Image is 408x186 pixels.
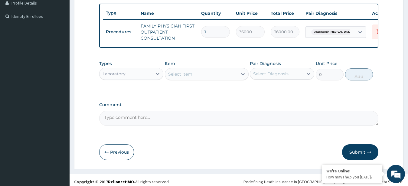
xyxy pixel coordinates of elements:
[108,179,134,184] a: RelianceHMO
[3,123,115,144] textarea: Type your message and hit 'Enter'
[326,168,378,174] div: We're Online!
[103,71,126,77] div: Laboratory
[342,144,378,160] button: Submit
[345,68,373,80] button: Add
[11,30,24,45] img: d_794563401_company_1708531726252_794563401
[250,60,281,67] label: Pair Diagnosis
[138,7,198,19] th: Name
[198,7,233,19] th: Quantity
[302,7,369,19] th: Pair Diagnosis
[99,102,379,107] label: Comment
[326,175,378,180] p: How may I help you today?
[243,179,403,185] div: Redefining Heath Insurance in [GEOGRAPHIC_DATA] using Telemedicine and Data Science!
[268,7,302,19] th: Total Price
[311,29,355,35] span: Anal margin [MEDICAL_DATA]
[35,55,83,116] span: We're online!
[99,144,134,160] button: Previous
[253,71,289,77] div: Select Diagnosis
[369,7,399,19] th: Actions
[316,60,338,67] label: Unit Price
[103,8,138,19] th: Type
[31,34,102,42] div: Chat with us now
[138,20,198,44] td: FAMILY PHYSICIAN FIRST OUTPATIENT CONSULTATION
[165,60,175,67] label: Item
[99,3,114,18] div: Minimize live chat window
[99,61,112,66] label: Types
[168,71,192,77] div: Select Item
[233,7,268,19] th: Unit Price
[74,179,135,184] strong: Copyright © 2017 .
[103,26,138,38] td: Procedures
